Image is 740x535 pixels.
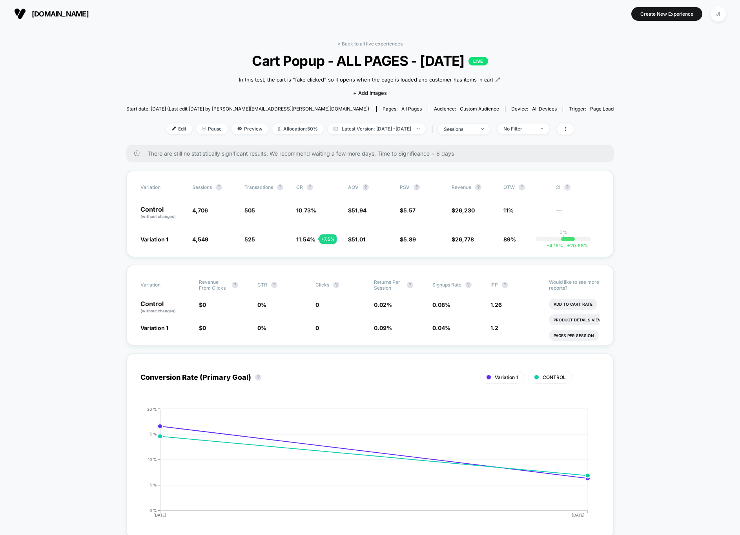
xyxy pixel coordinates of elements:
div: CONVERSION_RATE [133,407,592,524]
img: edit [172,127,176,131]
span: 4,706 [192,207,208,214]
span: Start date: [DATE] (Last edit [DATE] by [PERSON_NAME][EMAIL_ADDRESS][PERSON_NAME][DOMAIN_NAME]) [126,106,369,112]
tspan: [DATE] [572,513,585,517]
span: 0 % [257,325,266,331]
span: Cart Popup - ALL PAGES - [DATE] [151,53,589,69]
span: Revenue From Clicks [199,279,228,291]
div: JI [711,6,726,22]
span: PSV [400,184,410,190]
button: JI [708,6,728,22]
span: --- [556,208,600,219]
span: 0.02 % [374,301,392,308]
span: CTR [257,282,267,288]
span: 0 [315,325,319,331]
span: In this test, the cart is "fake clicked" so it opens when the page is loaded and customer has ite... [239,76,493,84]
span: | [430,123,438,135]
span: -4.15 % [547,243,563,248]
span: CONTROL [543,374,566,380]
span: 525 [244,236,255,243]
button: ? [363,184,369,190]
p: LIVE [468,57,488,65]
span: 11% [503,207,514,214]
button: ? [232,282,238,288]
span: 0.08 % [432,301,450,308]
span: Allocation: 50% [272,123,324,134]
span: 1.2 [490,325,498,331]
span: 0 % [257,301,266,308]
span: $ [400,207,416,214]
span: Variation 1 [495,374,518,380]
span: 0 [202,325,206,331]
span: $ [400,236,416,243]
button: ? [277,184,283,190]
button: ? [519,184,525,190]
span: 89% [503,236,516,243]
span: $ [452,207,475,214]
div: + 7.5 % [319,234,337,244]
span: Page Load [590,106,614,112]
span: 0 [202,301,206,308]
span: Preview [231,123,268,134]
p: Control [140,206,184,219]
span: 5.57 [403,207,416,214]
span: Revenue [452,184,471,190]
button: [DOMAIN_NAME] [12,7,91,20]
span: 51.01 [352,236,365,243]
span: + [567,243,570,248]
button: ? [407,282,413,288]
span: Signups Rate [432,282,461,288]
tspan: 15 % [148,432,157,436]
span: Pause [196,123,228,134]
li: Product Details Views Rate [549,314,621,325]
span: Variation [140,279,184,291]
button: ? [255,374,261,381]
p: Control [140,301,191,314]
span: 0.04 % [432,325,450,331]
span: Transactions [244,184,273,190]
span: $ [199,325,206,331]
tspan: 0 % [149,508,157,513]
div: sessions [444,126,475,132]
span: all pages [401,106,422,112]
span: 51.94 [352,207,366,214]
li: Pages Per Session [549,330,599,341]
span: 11.54 % [296,236,315,243]
span: Edit [166,123,192,134]
span: Clicks [315,282,329,288]
button: ? [307,184,313,190]
img: rebalance [278,127,281,131]
span: Returns Per Session [374,279,403,291]
span: 4,549 [192,236,208,243]
p: | [563,235,564,241]
button: ? [333,282,339,288]
span: $ [199,301,206,308]
tspan: [DATE] [153,513,166,517]
span: (without changes) [140,308,176,313]
span: $ [348,207,366,214]
tspan: 10 % [148,457,157,462]
li: Add To Cart Rate [549,299,597,310]
button: ? [502,282,508,288]
button: ? [414,184,420,190]
span: $ [452,236,474,243]
img: end [202,127,206,131]
a: < Back to all live experiences [337,41,403,47]
p: Would like to see more reports? [549,279,600,291]
span: 0 [315,301,319,308]
button: ? [564,184,570,190]
span: Variation 1 [140,325,168,331]
span: 26,230 [455,207,475,214]
span: Device: [505,106,563,112]
img: end [481,128,484,130]
img: end [541,128,543,129]
span: Sessions [192,184,212,190]
span: Latest Version: [DATE] - [DATE] [328,123,426,134]
span: 0.09 % [374,325,392,331]
span: 1.26 [490,301,502,308]
button: ? [216,184,222,190]
span: IPP [490,282,498,288]
span: Variation 1 [140,236,168,243]
div: Pages: [383,106,422,112]
div: No Filter [503,126,535,132]
button: ? [271,282,277,288]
